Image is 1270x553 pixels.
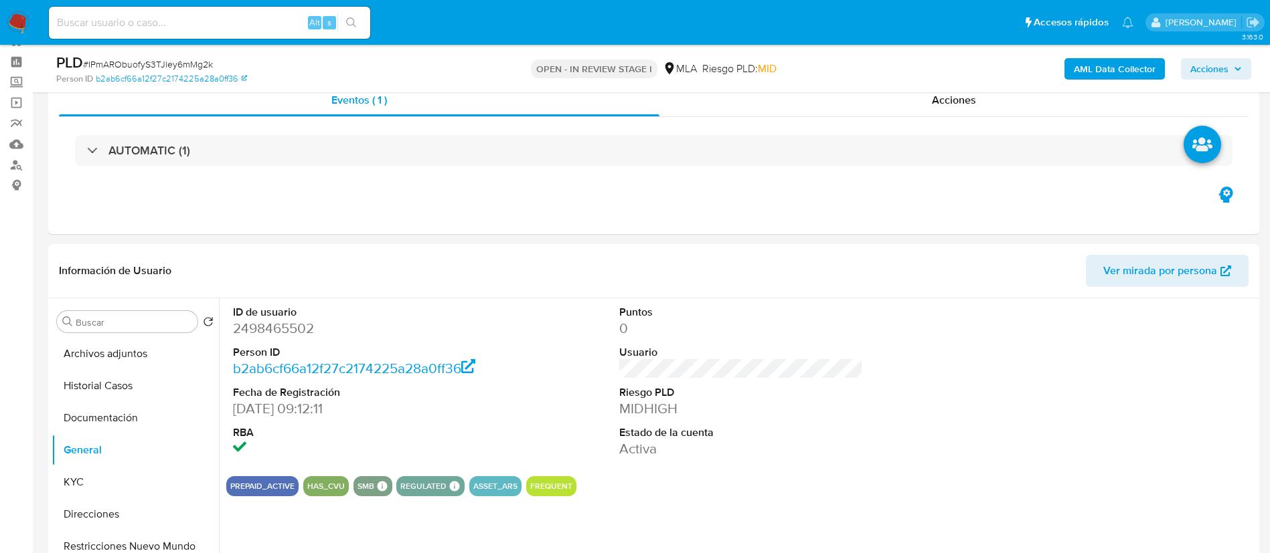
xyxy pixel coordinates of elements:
span: Acciones [1190,58,1228,80]
a: Notificaciones [1122,17,1133,28]
button: General [52,434,219,466]
button: Archivos adjuntos [52,338,219,370]
b: PLD [56,51,83,73]
dd: MIDHIGH [619,399,864,418]
div: MLA [663,62,697,76]
dd: 2498465502 [233,319,477,338]
button: AML Data Collector [1064,58,1165,80]
button: Acciones [1181,58,1251,80]
button: Buscar [62,316,73,327]
b: AML Data Collector [1074,58,1156,80]
dd: [DATE] 09:12:11 [233,399,477,418]
dt: RBA [233,425,477,440]
div: AUTOMATIC (1) [75,135,1233,166]
button: Ver mirada por persona [1086,255,1249,287]
a: b2ab6cf66a12f27c2174225a28a0ff36 [96,73,247,85]
span: Riesgo PLD: [702,62,777,76]
span: Alt [309,16,320,29]
h1: Información de Usuario [59,264,171,278]
span: Ver mirada por persona [1103,255,1217,287]
span: Acciones [932,92,976,108]
dt: Estado de la cuenta [619,425,864,440]
p: micaela.pliatskas@mercadolibre.com [1166,16,1241,29]
span: 3.163.0 [1242,31,1263,42]
button: search-icon [337,13,365,32]
dt: ID de usuario [233,305,477,320]
span: s [327,16,331,29]
dt: Riesgo PLD [619,385,864,400]
span: Eventos ( 1 ) [331,92,387,108]
button: Documentación [52,402,219,434]
span: MID [758,61,777,76]
dt: Puntos [619,305,864,320]
button: Historial Casos [52,370,219,402]
input: Buscar usuario o caso... [49,14,370,31]
dd: 0 [619,319,864,338]
button: Direcciones [52,498,219,530]
span: Accesos rápidos [1034,15,1109,29]
a: b2ab6cf66a12f27c2174225a28a0ff36 [233,358,475,378]
b: Person ID [56,73,93,85]
button: KYC [52,466,219,498]
dt: Person ID [233,345,477,360]
a: Salir [1246,15,1260,29]
p: OPEN - IN REVIEW STAGE I [531,60,657,78]
h3: AUTOMATIC (1) [108,143,190,158]
dt: Fecha de Registración [233,385,477,400]
input: Buscar [76,316,192,328]
button: Volver al orden por defecto [203,316,214,331]
dd: Activa [619,439,864,458]
dt: Usuario [619,345,864,360]
span: # IPmARObuofyS3TJley6mMg2k [83,58,213,71]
